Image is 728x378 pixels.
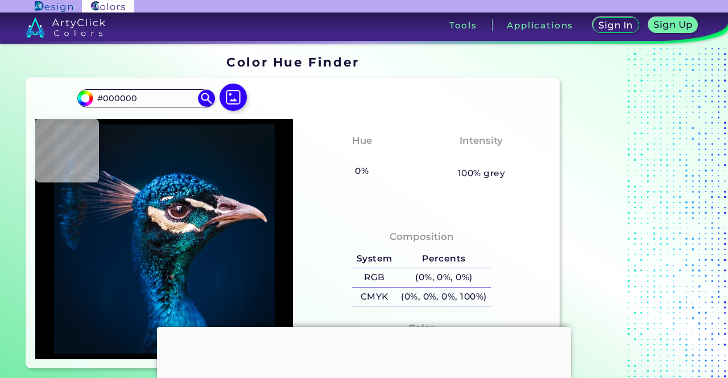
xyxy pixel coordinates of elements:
[655,20,691,29] h5: Sign Up
[350,164,373,178] h5: 0%
[352,250,396,268] h5: System
[396,250,491,268] h5: Percents
[352,132,372,149] h4: Hue
[226,53,359,70] h1: Color Hue Finder
[35,1,73,12] img: ArtyClick Design logo
[157,327,571,378] iframe: Advertisement
[343,151,381,164] h3: None
[198,90,215,107] img: icon search
[352,288,396,306] h5: CMYK
[390,229,454,245] h4: Composition
[507,21,573,30] h3: Applications
[594,18,638,32] a: Sign In
[462,151,500,164] h3: None
[41,124,287,354] img: img_pavlin.jpg
[600,21,632,30] h5: Sign In
[408,320,435,337] h4: Color
[26,17,106,38] img: logo_artyclick_colors_white.svg
[396,268,491,287] h5: (0%, 0%, 0%)
[449,21,477,30] h3: Tools
[458,166,505,181] h5: 100% grey
[352,268,396,287] h5: RGB
[650,18,696,32] a: Sign Up
[396,288,491,306] h5: (0%, 0%, 0%, 100%)
[564,51,706,373] iframe: Advertisement
[93,90,199,106] input: type color..
[460,132,503,149] h4: Intensity
[220,84,247,111] img: icon picture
